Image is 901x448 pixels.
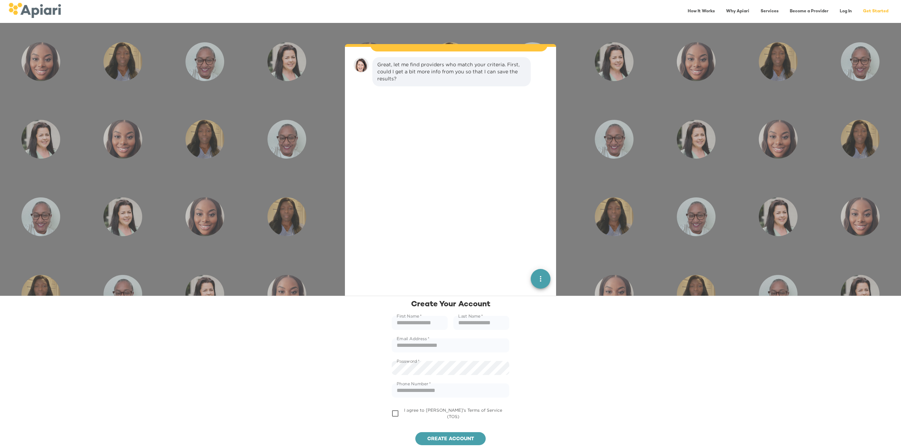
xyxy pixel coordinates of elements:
[836,4,856,19] a: Log In
[786,4,833,19] a: Become a Provider
[353,57,369,73] img: amy.37686e0395c82528988e.png
[415,432,486,446] button: Create account
[421,435,480,444] span: Create account
[392,299,509,310] div: Create Your Account
[683,4,719,19] a: How It Works
[377,61,526,82] div: Great, let me find providers who match your criteria. First, could I get a bit more info from you...
[722,4,754,19] a: Why Apiari
[447,408,502,419] a: Terms of Service (TOS)
[404,408,502,419] span: I agree to [PERSON_NAME]'s
[756,4,783,19] a: Services
[8,3,61,18] img: logo
[859,4,893,19] a: Get Started
[531,269,550,289] button: quick menu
